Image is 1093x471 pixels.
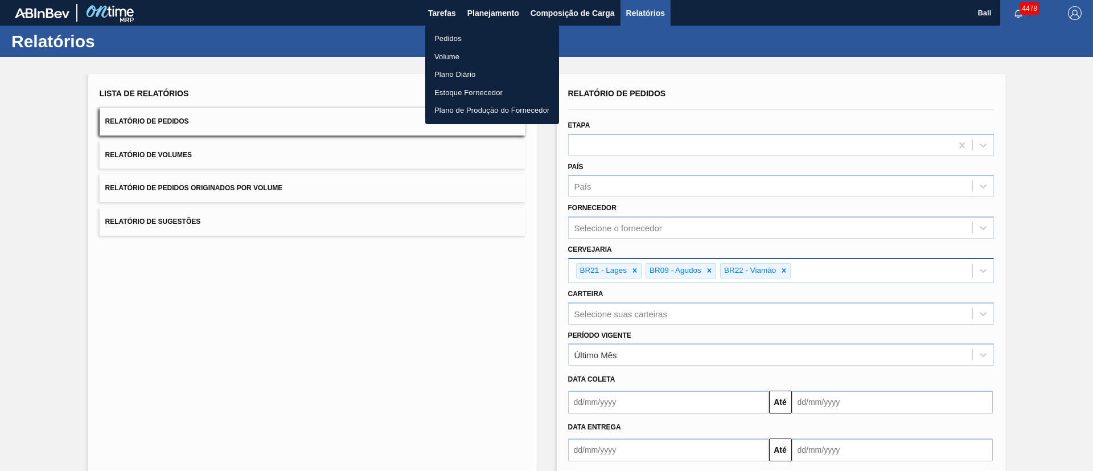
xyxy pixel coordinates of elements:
[425,48,559,66] a: Volume
[425,101,559,120] a: Plano de Produção do Fornecedor
[425,65,559,84] a: Plano Diário
[425,30,559,48] a: Pedidos
[425,84,559,102] a: Estoque Fornecedor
